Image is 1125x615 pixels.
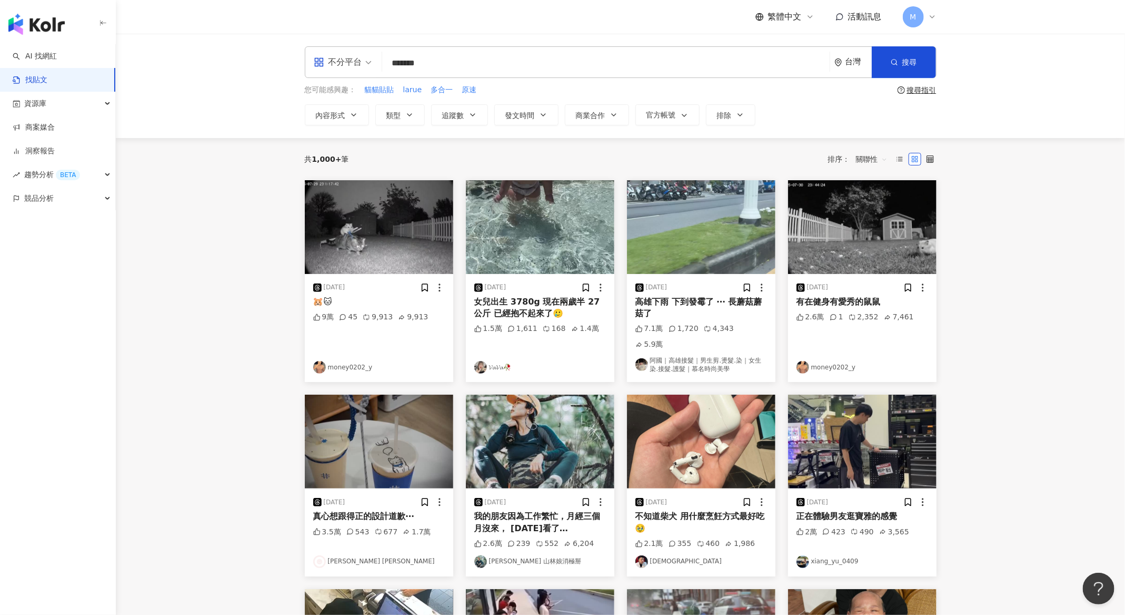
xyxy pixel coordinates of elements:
div: 1,611 [507,324,537,334]
div: 不分平台 [314,54,362,71]
span: 活動訊息 [848,12,882,22]
div: 7,461 [884,312,914,323]
button: larue [403,84,423,96]
span: 貓貓貼貼 [365,85,394,95]
img: KOL Avatar [313,555,326,568]
div: 9萬 [313,312,334,323]
button: 類型 [375,104,425,125]
button: 原速 [461,84,477,96]
span: 搜尋 [902,58,917,66]
div: 1.4萬 [571,324,599,334]
a: KOL Avatarmoney0202_y [797,361,928,374]
div: 552 [536,539,559,549]
div: 我的朋友因為工作繁忙，月經三個月沒來， [DATE]看了[PERSON_NAME][PERSON_NAME]的F1之後， 強大的[PERSON_NAME]隔著銀幕，竟然催出友人的月經。 [474,511,606,534]
a: KOL Avatar[PERSON_NAME] [PERSON_NAME] [313,555,445,568]
span: 趨勢分析 [24,163,80,187]
div: [DATE] [324,498,345,507]
button: 官方帳號 [635,104,700,125]
div: 9,913 [363,312,393,323]
div: 677 [375,527,398,538]
button: 多合一 [430,84,453,96]
div: 1.7萬 [403,527,431,538]
a: 商案媒合 [13,122,55,133]
button: 商業合作 [565,104,629,125]
span: 類型 [386,111,401,120]
div: [DATE] [485,498,506,507]
a: 洞察報告 [13,146,55,157]
div: 台灣 [845,57,872,66]
div: [DATE] [646,498,668,507]
span: 追蹤數 [442,111,464,120]
div: 排序： [828,151,893,168]
a: KOL Avatarmoney0202_y [313,361,445,374]
span: 競品分析 [24,187,54,210]
div: 有在健身有愛秀的鼠鼠 [797,296,928,308]
div: [DATE] [807,498,829,507]
div: 搜尋指引 [907,86,937,94]
img: KOL Avatar [474,361,487,374]
img: logo [8,14,65,35]
span: question-circle [898,86,905,94]
img: KOL Avatar [635,358,648,371]
div: 168 [543,324,566,334]
div: [DATE] [646,283,668,292]
img: post-image [466,180,614,274]
div: [DATE] [485,283,506,292]
button: 發文時間 [494,104,559,125]
div: 45 [339,312,357,323]
div: 7.1萬 [635,324,663,334]
div: post-image [788,395,937,489]
a: KOL Avatarxiang_yu_0409 [797,555,928,568]
div: 1,720 [669,324,699,334]
div: 女兒出生 3780g 現在兩歲半 27公斤 已經抱不起來了🥲 [474,296,606,320]
span: environment [834,58,842,66]
a: 找貼文 [13,75,47,85]
span: 發文時間 [505,111,535,120]
div: 1.5萬 [474,324,502,334]
a: KOL Avatar阿國｜高雄接髮｜男生剪.燙髮.染｜女生染.接髮.護髮｜慕名時尚美學 [635,356,767,374]
div: 543 [346,527,370,538]
span: 原速 [462,85,476,95]
div: 355 [669,539,692,549]
div: post-image [305,180,453,274]
span: 官方帳號 [646,111,676,119]
a: searchAI 找網紅 [13,51,57,62]
span: 繁體中文 [768,11,802,23]
img: post-image [627,180,775,274]
a: KOL Avatar𝓥𝓪𝓥𝓪🥀 [474,361,606,374]
span: 商業合作 [576,111,605,120]
img: post-image [466,395,614,489]
div: BETA [56,170,80,180]
span: 排除 [717,111,732,120]
span: M [910,11,916,23]
div: 5.9萬 [635,339,663,350]
div: [DATE] [324,283,345,292]
img: KOL Avatar [797,555,809,568]
div: 共 筆 [305,155,349,163]
button: 排除 [706,104,755,125]
span: 資源庫 [24,92,46,115]
img: post-image [305,395,453,489]
button: 搜尋 [872,46,936,78]
a: KOL Avatar[PERSON_NAME] 山林娘消極掰 [474,555,606,568]
div: 1 [830,312,843,323]
img: post-image [788,180,937,274]
div: 460 [697,539,720,549]
div: 2.6萬 [797,312,824,323]
div: 490 [851,527,874,538]
img: post-image [627,395,775,489]
div: 1,986 [725,539,755,549]
img: KOL Avatar [474,555,487,568]
div: 239 [507,539,531,549]
span: 關聯性 [856,151,888,168]
div: 9,913 [398,312,428,323]
div: 4,343 [704,324,734,334]
span: larue [403,85,422,95]
img: KOL Avatar [635,555,648,568]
